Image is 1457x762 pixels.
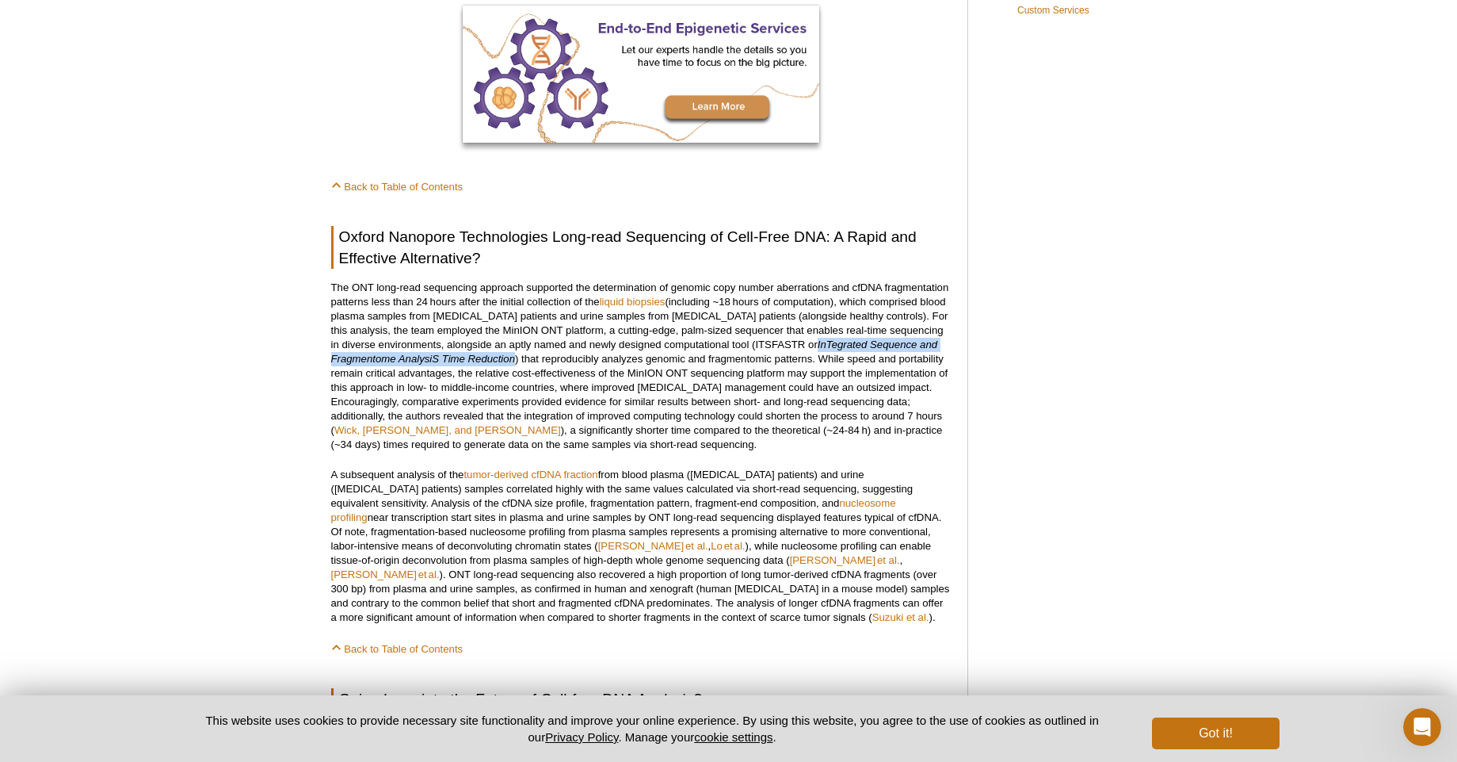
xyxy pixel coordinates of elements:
[694,730,772,744] button: cookie settings
[463,6,819,143] img: Active Motif End-to-End Services
[331,569,440,580] a: [PERSON_NAME] et al.
[331,643,463,655] a: Back to Table of Contents
[872,611,929,623] a: Suzuki et al.
[1017,5,1089,16] span: Custom Services
[331,688,952,710] h2: Going Long into the Future of Cell-free DNA Analysis?
[331,468,952,625] p: A subsequent analysis of the from blood plasma ([MEDICAL_DATA] patients) and urine ([MEDICAL_DATA...
[711,540,745,552] a: Lo et al.
[1403,708,1441,746] iframe: Intercom live chat
[790,554,900,566] a: [PERSON_NAME] et al.
[463,469,597,481] a: tumor‐derived cfDNA fraction
[598,540,708,552] a: [PERSON_NAME] et al.
[331,281,952,452] p: The ONT long-read sequencing approach supported the determination of genomic copy number aberrati...
[334,424,561,436] a: Wick, [PERSON_NAME], and [PERSON_NAME]
[545,730,618,744] a: Privacy Policy
[600,296,666,308] a: liquid biopsies
[331,226,952,269] h2: Oxford Nanopore Technologies Long-read Sequencing of Cell-Free DNA: A Rapid and Effective Alterna...
[1152,718,1279,749] button: Got it!
[178,712,1127,745] p: This website uses cookies to provide necessary site functionality and improve your online experie...
[331,181,463,193] a: Back to Table of Contents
